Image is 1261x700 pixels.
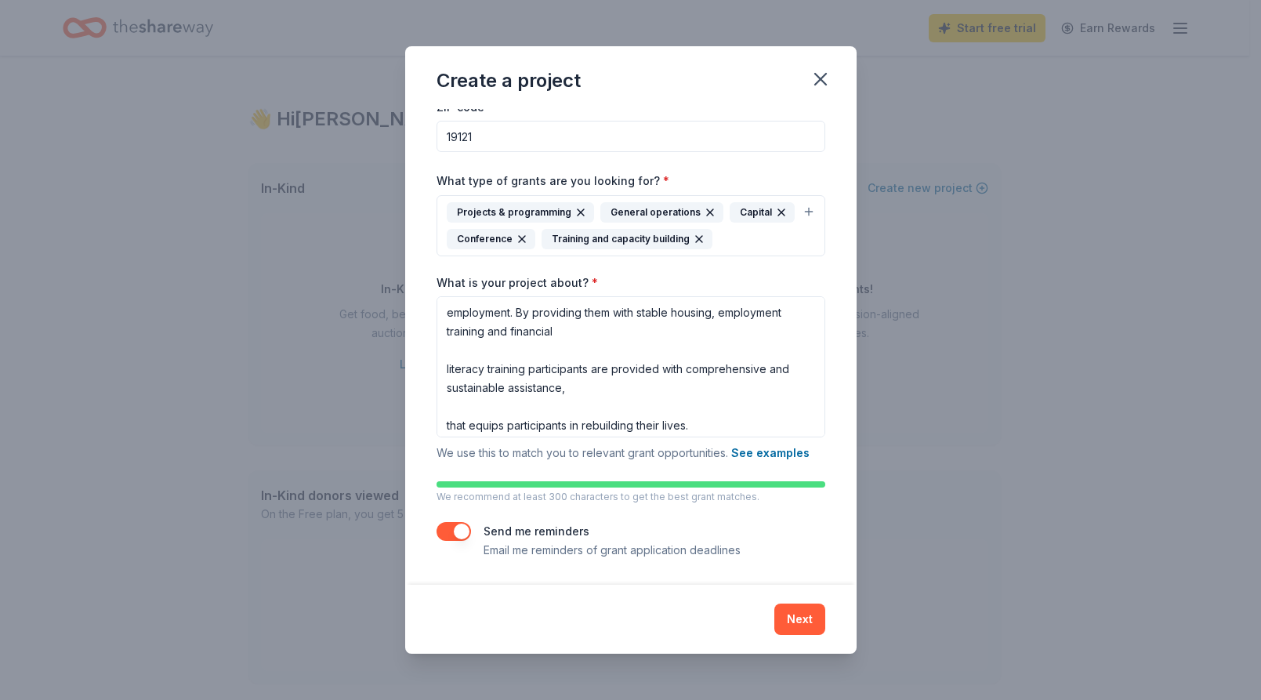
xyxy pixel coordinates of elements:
[600,202,723,223] div: General operations
[437,275,598,291] label: What is your project about?
[437,446,810,459] span: We use this to match you to relevant grant opportunities.
[774,604,825,635] button: Next
[730,202,795,223] div: Capital
[447,229,535,249] div: Conference
[484,524,589,538] label: Send me reminders
[437,296,825,437] textarea: The Empowering women housing program transforms the lives of single women by guiding them from ho...
[437,491,825,503] p: We recommend at least 300 characters to get the best grant matches.
[437,68,581,93] div: Create a project
[447,202,594,223] div: Projects & programming
[437,121,825,152] input: 12345 (U.S. only)
[731,444,810,462] button: See examples
[484,541,741,560] p: Email me reminders of grant application deadlines
[437,173,669,189] label: What type of grants are you looking for?
[437,195,825,256] button: Projects & programmingGeneral operationsCapitalConferenceTraining and capacity building
[542,229,712,249] div: Training and capacity building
